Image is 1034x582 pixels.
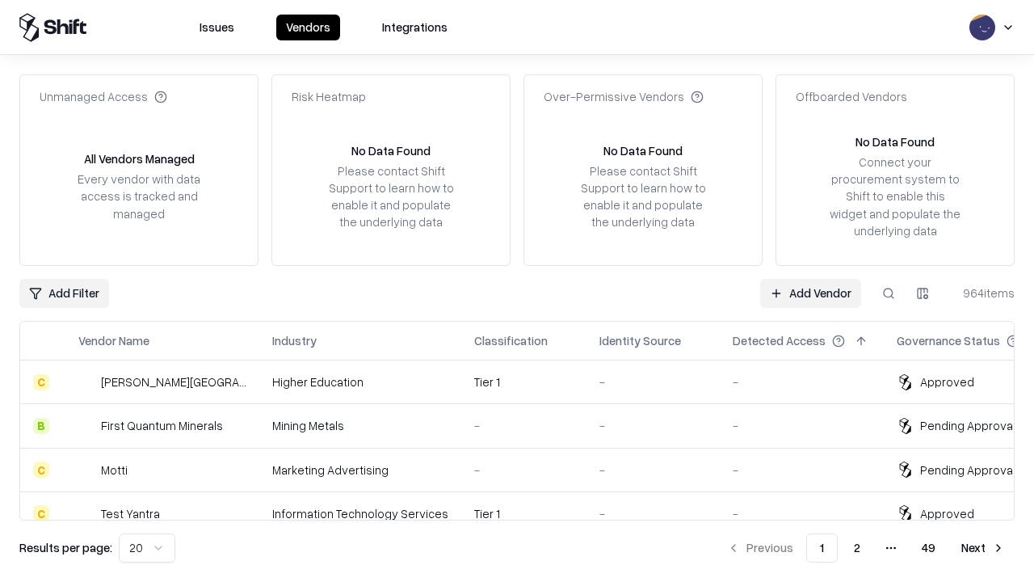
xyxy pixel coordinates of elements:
[733,417,871,434] div: -
[33,505,49,521] div: C
[920,462,1015,479] div: Pending Approval
[33,462,49,478] div: C
[292,88,366,105] div: Risk Heatmap
[84,150,195,167] div: All Vendors Managed
[952,533,1015,563] button: Next
[372,15,457,40] button: Integrations
[576,162,710,231] div: Please contact Shift Support to learn how to enable it and populate the underlying data
[474,462,574,479] div: -
[733,332,826,349] div: Detected Access
[272,332,317,349] div: Industry
[272,462,448,479] div: Marketing Advertising
[474,417,574,434] div: -
[920,417,1015,434] div: Pending Approval
[272,417,448,434] div: Mining Metals
[474,332,548,349] div: Classification
[351,142,431,159] div: No Data Found
[272,505,448,522] div: Information Technology Services
[796,88,907,105] div: Offboarded Vendors
[78,374,95,390] img: Reichman University
[733,373,871,390] div: -
[78,418,95,434] img: First Quantum Minerals
[544,88,704,105] div: Over-Permissive Vendors
[101,505,160,522] div: Test Yantra
[474,505,574,522] div: Tier 1
[599,417,707,434] div: -
[733,505,871,522] div: -
[19,539,112,556] p: Results per page:
[40,88,167,105] div: Unmanaged Access
[101,462,128,479] div: Motti
[806,533,838,563] button: 1
[78,332,149,349] div: Vendor Name
[897,332,1000,349] div: Governance Status
[72,171,206,221] div: Every vendor with data access is tracked and managed
[19,279,109,308] button: Add Filter
[474,373,574,390] div: Tier 1
[717,533,1015,563] nav: pagination
[920,505,974,522] div: Approved
[599,505,707,522] div: -
[828,154,962,239] div: Connect your procurement system to Shift to enable this widget and populate the underlying data
[324,162,458,231] div: Please contact Shift Support to learn how to enable it and populate the underlying data
[599,332,681,349] div: Identity Source
[78,462,95,478] img: Motti
[33,374,49,390] div: C
[599,373,707,390] div: -
[950,285,1015,302] div: 964 items
[190,15,244,40] button: Issues
[841,533,873,563] button: 2
[603,142,683,159] div: No Data Found
[599,462,707,479] div: -
[920,373,974,390] div: Approved
[760,279,861,308] a: Add Vendor
[78,505,95,521] img: Test Yantra
[101,373,246,390] div: [PERSON_NAME][GEOGRAPHIC_DATA]
[33,418,49,434] div: B
[276,15,340,40] button: Vendors
[733,462,871,479] div: -
[272,373,448,390] div: Higher Education
[101,417,223,434] div: First Quantum Minerals
[909,533,948,563] button: 49
[855,133,935,150] div: No Data Found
